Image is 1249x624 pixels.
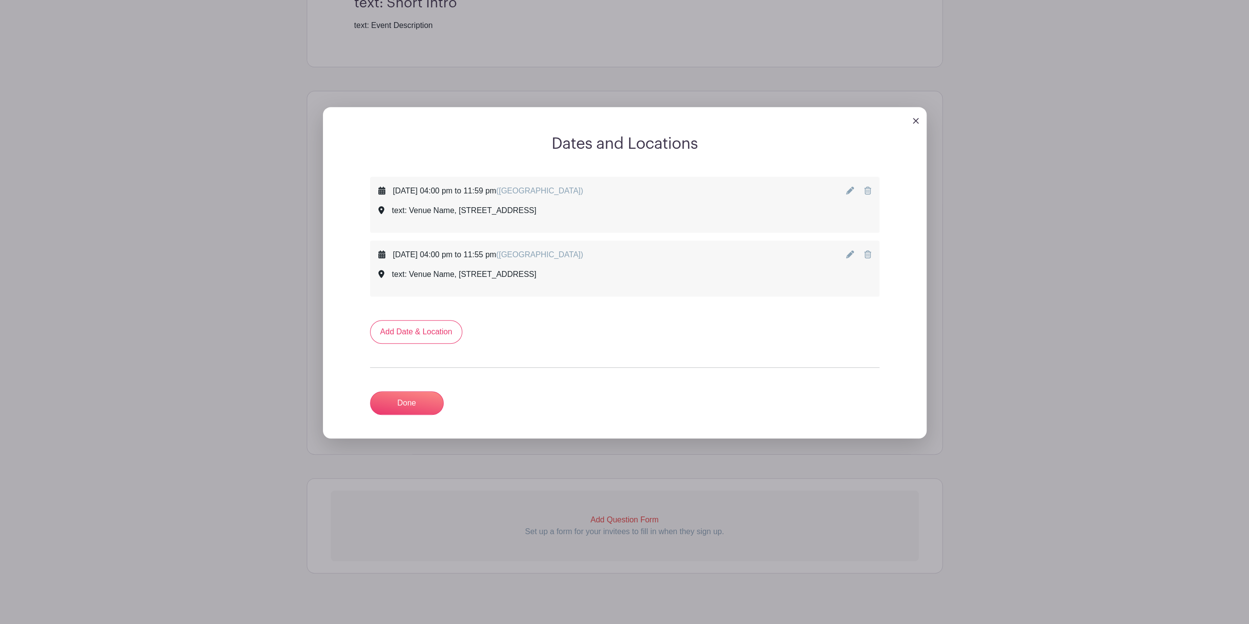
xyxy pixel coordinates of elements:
[393,185,584,197] div: [DATE] 04:00 pm to 11:59 pm
[392,269,536,280] div: text: Venue Name, [STREET_ADDRESS]
[496,250,583,259] span: ([GEOGRAPHIC_DATA])
[323,135,927,153] h2: Dates and Locations
[370,320,463,344] a: Add Date & Location
[496,187,583,195] span: ([GEOGRAPHIC_DATA])
[913,118,919,124] img: close_button-5f87c8562297e5c2d7936805f587ecaba9071eb48480494691a3f1689db116b3.svg
[370,391,444,415] a: Done
[393,249,584,261] div: [DATE] 04:00 pm to 11:55 pm
[392,205,536,217] div: text: Venue Name, [STREET_ADDRESS]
